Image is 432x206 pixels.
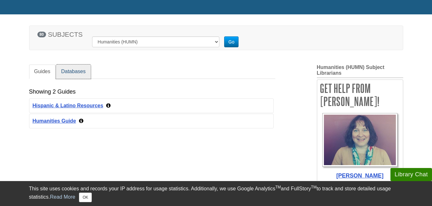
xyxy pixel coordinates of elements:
a: Guides [29,65,56,79]
span: SUBJECTS [48,31,83,38]
span: 80 [37,32,46,37]
div: [PERSON_NAME] [320,172,400,180]
a: Databases [56,65,91,79]
div: This site uses cookies and records your IP address for usage statistics. Additionally, we use Goo... [29,185,403,202]
h2: Get Help From [PERSON_NAME]! [317,80,403,110]
h2: Humanities (HUMN) Subject Librarians [317,65,403,78]
a: Humanities Guide [33,118,76,124]
a: Hispanic & Latino Resources [33,103,103,108]
h2: Showing 2 Guides [29,88,76,95]
sup: TM [311,185,317,189]
button: Library Chat [390,168,432,181]
button: Close [79,193,91,202]
img: Profile Photo [322,113,398,167]
section: Subject Search Bar [29,18,403,57]
button: Go [224,36,239,47]
a: Read More [50,194,75,200]
sup: TM [275,185,281,189]
a: Profile Photo [PERSON_NAME] [320,113,400,180]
